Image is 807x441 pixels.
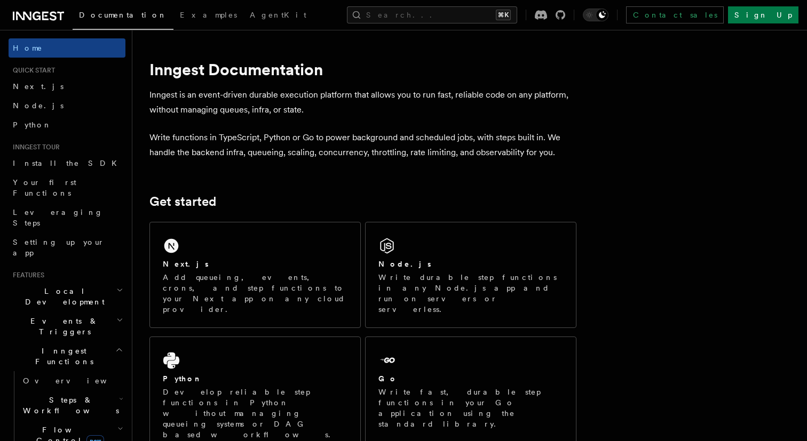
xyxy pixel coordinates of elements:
a: Documentation [73,3,173,30]
button: Events & Triggers [9,311,125,341]
h2: Next.js [163,259,209,269]
span: Node.js [13,101,64,110]
a: Python [9,115,125,134]
h2: Python [163,373,202,384]
span: Your first Functions [13,178,76,197]
h1: Inngest Documentation [149,60,576,79]
p: Add queueing, events, crons, and step functions to your Next app on any cloud provider. [163,272,347,315]
span: Steps & Workflows [19,395,119,416]
button: Steps & Workflows [19,390,125,420]
span: Examples [180,11,237,19]
p: Develop reliable step functions in Python without managing queueing systems or DAG based workflows. [163,387,347,440]
a: Contact sales [626,6,724,23]
p: Write functions in TypeScript, Python or Go to power background and scheduled jobs, with steps bu... [149,130,576,160]
p: Inngest is an event-driven durable execution platform that allows you to run fast, reliable code ... [149,87,576,117]
a: Install the SDK [9,154,125,173]
p: Write fast, durable step functions in your Go application using the standard library. [378,387,563,429]
a: Node.jsWrite durable step functions in any Node.js app and run on servers or serverless. [365,222,576,328]
p: Write durable step functions in any Node.js app and run on servers or serverless. [378,272,563,315]
span: AgentKit [250,11,306,19]
a: Next.js [9,77,125,96]
a: Examples [173,3,243,29]
span: Events & Triggers [9,316,116,337]
a: Your first Functions [9,173,125,203]
span: Next.js [13,82,64,91]
a: AgentKit [243,3,313,29]
a: Home [9,38,125,58]
span: Home [13,43,43,53]
h2: Go [378,373,398,384]
a: Get started [149,194,216,209]
kbd: ⌘K [496,10,511,20]
span: Local Development [9,286,116,307]
a: Setting up your app [9,232,125,262]
a: Sign Up [728,6,798,23]
button: Toggle dark mode [583,9,608,21]
button: Inngest Functions [9,341,125,371]
h2: Node.js [378,259,431,269]
span: Overview [23,376,133,385]
button: Local Development [9,282,125,311]
span: Install the SDK [13,159,123,167]
span: Inngest Functions [9,346,115,367]
span: Documentation [79,11,167,19]
button: Search...⌘K [347,6,517,23]
span: Features [9,271,44,279]
span: Inngest tour [9,143,60,151]
a: Leveraging Steps [9,203,125,232]
span: Leveraging Steps [13,208,103,227]
span: Setting up your app [13,238,105,257]
a: Node.js [9,96,125,115]
span: Python [13,121,52,129]
span: Quick start [9,66,55,75]
a: Next.jsAdd queueing, events, crons, and step functions to your Next app on any cloud provider. [149,222,361,328]
a: Overview [19,371,125,390]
